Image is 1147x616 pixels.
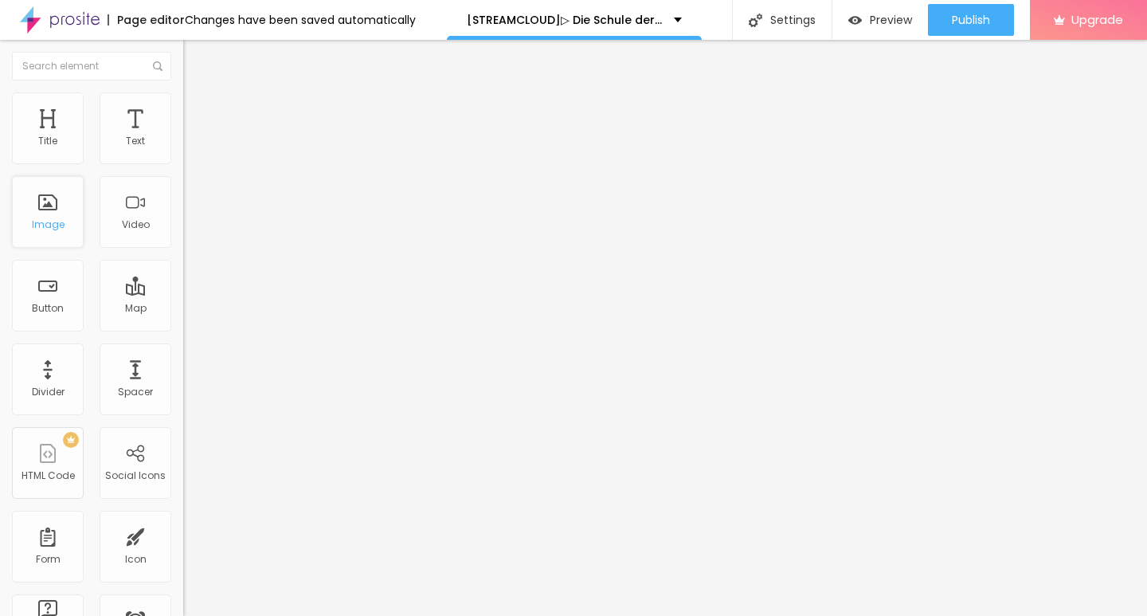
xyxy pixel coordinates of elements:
button: Preview [832,4,928,36]
img: view-1.svg [848,14,862,27]
div: Button [32,303,64,314]
div: Icon [125,554,147,565]
div: Image [32,219,65,230]
img: Icone [749,14,762,27]
iframe: Editor [183,40,1147,616]
div: HTML Code [22,470,75,481]
div: Changes have been saved automatically [185,14,416,26]
div: Divider [32,386,65,398]
span: Preview [870,14,912,26]
div: Text [126,135,145,147]
div: Spacer [118,386,153,398]
p: [STREAMCLOUD]▷ Die Schule der magischen Tiere 4 Ganzer Film 2025 Deutsch [467,14,662,26]
span: Publish [952,14,990,26]
div: Form [36,554,61,565]
div: Map [125,303,147,314]
div: Video [122,219,150,230]
div: Page editor [108,14,185,26]
input: Search element [12,52,171,80]
button: Publish [928,4,1014,36]
img: Icone [153,61,162,71]
div: Title [38,135,57,147]
div: Social Icons [105,470,166,481]
span: Upgrade [1071,13,1123,26]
